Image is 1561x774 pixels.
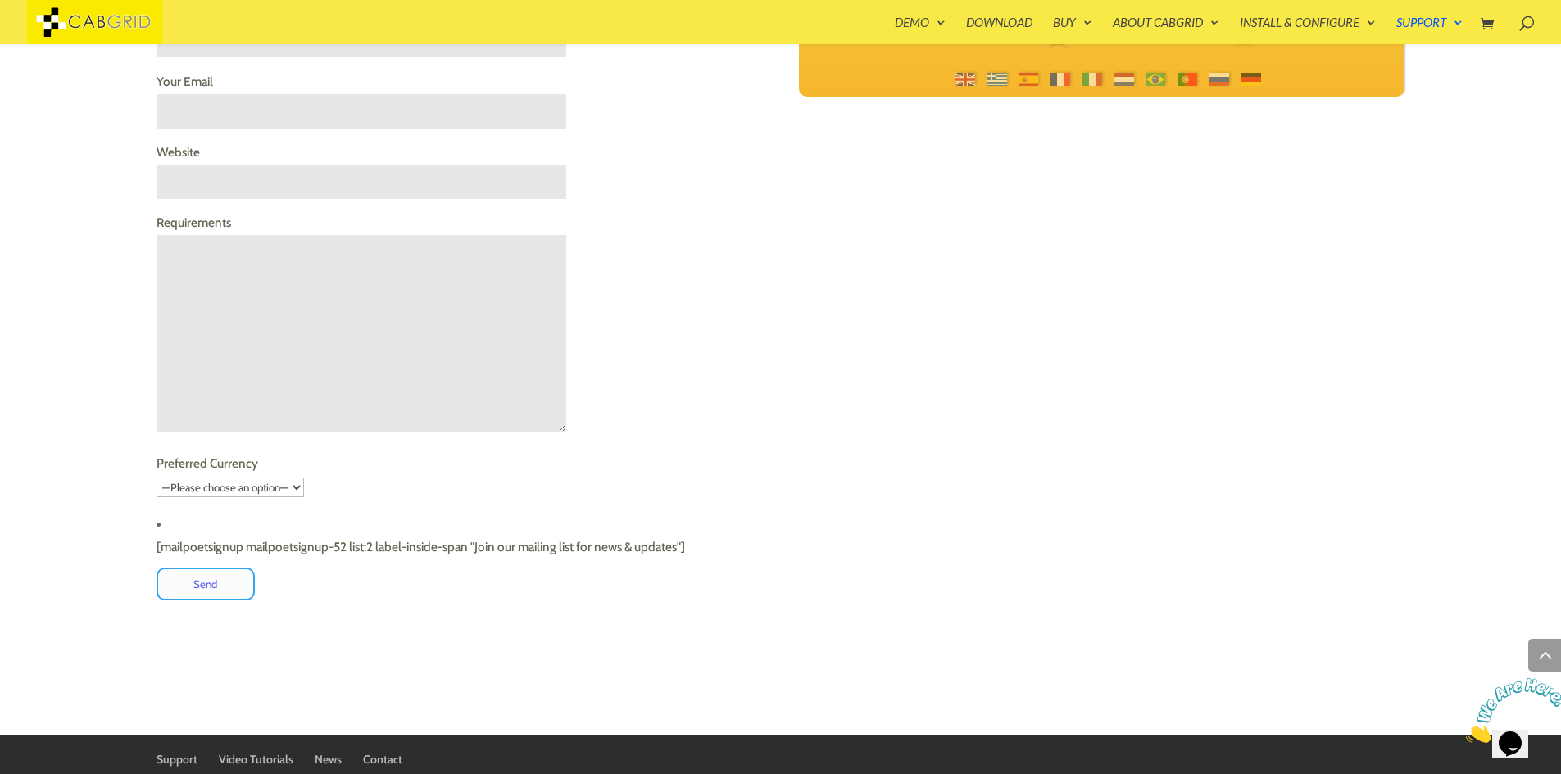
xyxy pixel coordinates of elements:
span: Ελληνικά - GR [987,73,1007,86]
a: News [315,752,342,767]
input: Website [157,165,566,199]
p: [mailpoetsignup mailpoetsignup-52 list:2 label-inside-span "Join our mailing list for news & upda... [157,536,762,559]
a: Buy [1053,16,1092,44]
label: Preferred Currency [157,455,304,495]
span: Nederlands - NL [1114,73,1134,86]
a: Contact [363,752,402,767]
a: Support [1396,16,1463,44]
textarea: Requirements [157,235,566,432]
a: About CabGrid [1113,16,1219,44]
label: Your Email [157,74,566,120]
a: CabGrid Taxi Plugin [27,11,162,29]
label: Website [157,144,566,190]
span: Português - BR [1146,73,1165,86]
a: Demo [895,16,946,44]
span: Deutsch - DE [1241,73,1261,86]
input: Your Email [157,94,566,129]
span: Italiano - IT [1082,73,1102,86]
a: Video Tutorials [219,752,293,767]
input: Send [157,568,255,600]
img: Chat attention grabber [7,7,108,71]
span: Français - FR [1050,73,1070,86]
span: русском - RU [1209,73,1229,86]
a: Install & Configure [1240,16,1376,44]
iframe: chat widget [1459,672,1561,749]
label: Your Name [157,2,566,48]
label: Requirements [157,215,566,435]
span: English [955,73,975,86]
a: Download [966,16,1032,44]
select: Preferred Currency [157,478,304,497]
a: Support [157,752,197,767]
span: Português - PT [1178,73,1197,86]
span: Español - ES [1019,73,1038,86]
